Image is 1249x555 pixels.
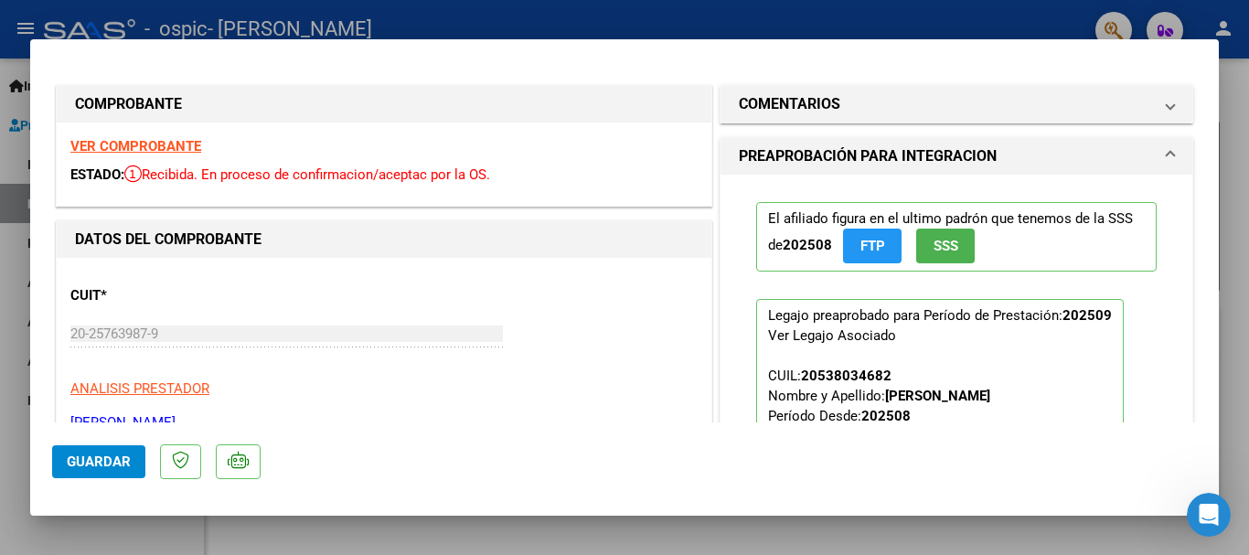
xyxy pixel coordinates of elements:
[801,366,891,386] div: 20538034682
[70,166,124,183] span: ESTADO:
[756,299,1124,542] p: Legajo preaprobado para Período de Prestación:
[721,138,1192,175] mat-expansion-panel-header: PREAPROBACIÓN PARA INTEGRACION
[756,202,1157,271] p: El afiliado figura en el ultimo padrón que tenemos de la SSS de
[934,239,958,255] span: SSS
[861,408,911,424] strong: 202508
[739,93,840,115] h1: COMENTARIOS
[75,230,262,248] strong: DATOS DEL COMPROBANTE
[768,326,896,346] div: Ver Legajo Asociado
[916,229,975,262] button: SSS
[75,95,182,112] strong: COMPROBANTE
[1187,493,1231,537] iframe: Intercom live chat
[721,86,1192,123] mat-expansion-panel-header: COMENTARIOS
[70,412,698,433] p: [PERSON_NAME]
[67,454,131,470] span: Guardar
[768,368,1079,485] span: CUIL: Nombre y Apellido: Período Desde: Período Hasta: Admite Dependencia:
[70,380,209,397] span: ANALISIS PRESTADOR
[783,237,832,253] strong: 202508
[860,239,885,255] span: FTP
[1062,307,1112,324] strong: 202509
[70,138,201,155] a: VER COMPROBANTE
[70,285,259,306] p: CUIT
[885,388,990,404] strong: [PERSON_NAME]
[52,445,145,478] button: Guardar
[739,145,997,167] h1: PREAPROBACIÓN PARA INTEGRACION
[124,166,490,183] span: Recibida. En proceso de confirmacion/aceptac por la OS.
[843,229,902,262] button: FTP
